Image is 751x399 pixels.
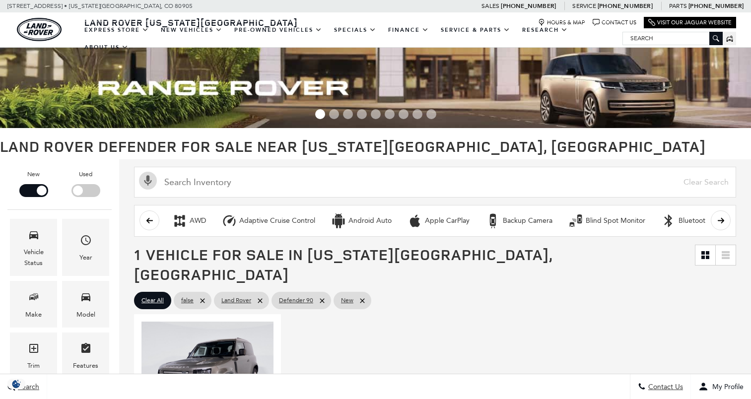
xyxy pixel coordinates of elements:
[329,109,339,119] span: Go to slide 2
[371,109,381,119] span: Go to slide 5
[155,21,228,39] a: New Vehicles
[7,2,193,9] a: [STREET_ADDRESS] • [US_STATE][GEOGRAPHIC_DATA], CO 80905
[10,332,57,379] div: TrimTrim
[412,109,422,119] span: Go to slide 8
[139,210,159,230] button: scroll left
[27,169,40,179] label: New
[435,21,516,39] a: Service & Parts
[691,374,751,399] button: Open user profile menu
[331,213,346,228] div: Android Auto
[328,21,382,39] a: Specials
[357,109,367,119] span: Go to slide 4
[568,213,583,228] div: Blind Spot Monitor
[623,32,722,44] input: Search
[79,169,92,179] label: Used
[688,2,744,10] a: [PHONE_NUMBER]
[28,288,40,309] span: Make
[134,244,552,284] span: 1 Vehicle for Sale in [US_STATE][GEOGRAPHIC_DATA], [GEOGRAPHIC_DATA]
[80,232,92,252] span: Year
[679,216,709,225] div: Bluetooth
[190,216,206,225] div: AWD
[28,226,40,247] span: Vehicle
[62,332,109,379] div: FeaturesFeatures
[501,2,556,10] a: [PHONE_NUMBER]
[7,169,112,209] div: Filter by Vehicle Type
[139,172,157,190] svg: Click to toggle on voice search
[78,21,155,39] a: EXPRESS STORE
[27,360,40,371] div: Trim
[669,2,687,9] span: Parts
[222,213,237,228] div: Adaptive Cruise Control
[563,210,651,231] button: Blind Spot MonitorBlind Spot Monitor
[315,109,325,119] span: Go to slide 1
[79,252,92,263] div: Year
[73,360,98,371] div: Features
[141,294,164,307] span: Clear All
[5,379,28,389] img: Opt-Out Icon
[10,219,57,276] div: VehicleVehicle Status
[76,309,95,320] div: Model
[480,210,558,231] button: Backup CameraBackup Camera
[711,210,731,230] button: scroll right
[402,210,475,231] button: Apple CarPlayApple CarPlay
[341,294,353,307] span: New
[25,309,42,320] div: Make
[78,21,622,56] nav: Main Navigation
[343,109,353,119] span: Go to slide 3
[708,383,744,391] span: My Profile
[661,213,676,228] div: Bluetooth
[78,39,135,56] a: About Us
[399,109,409,119] span: Go to slide 7
[172,213,187,228] div: AWD
[586,216,645,225] div: Blind Spot Monitor
[17,18,62,41] img: Land Rover
[572,2,596,9] span: Service
[167,210,211,231] button: AWDAWD
[78,16,304,28] a: Land Rover [US_STATE][GEOGRAPHIC_DATA]
[62,219,109,276] div: YearYear
[516,21,574,39] a: Research
[593,19,636,26] a: Contact Us
[382,21,435,39] a: Finance
[385,109,395,119] span: Go to slide 6
[648,19,732,26] a: Visit Our Jaguar Website
[485,213,500,228] div: Backup Camera
[425,216,470,225] div: Apple CarPlay
[598,2,653,10] a: [PHONE_NUMBER]
[326,210,397,231] button: Android AutoAndroid Auto
[503,216,552,225] div: Backup Camera
[228,21,328,39] a: Pre-Owned Vehicles
[646,383,683,391] span: Contact Us
[656,210,715,231] button: BluetoothBluetooth
[426,109,436,119] span: Go to slide 9
[84,16,298,28] span: Land Rover [US_STATE][GEOGRAPHIC_DATA]
[481,2,499,9] span: Sales
[134,167,736,198] input: Search Inventory
[181,294,194,307] span: false
[17,247,50,268] div: Vehicle Status
[5,379,28,389] section: Click to Open Cookie Consent Modal
[408,213,422,228] div: Apple CarPlay
[62,281,109,327] div: ModelModel
[216,210,321,231] button: Adaptive Cruise ControlAdaptive Cruise Control
[80,340,92,360] span: Features
[239,216,315,225] div: Adaptive Cruise Control
[17,18,62,41] a: land-rover
[28,340,40,360] span: Trim
[80,288,92,309] span: Model
[221,294,251,307] span: Land Rover
[10,281,57,327] div: MakeMake
[538,19,585,26] a: Hours & Map
[279,294,313,307] span: Defender 90
[348,216,392,225] div: Android Auto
